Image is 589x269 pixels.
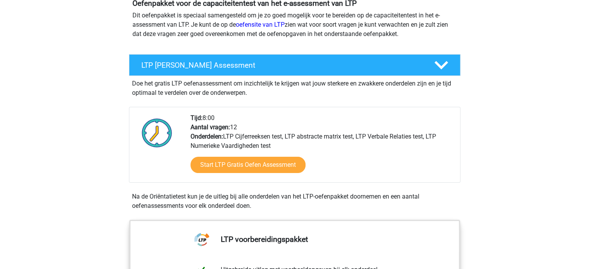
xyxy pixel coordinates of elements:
[141,61,422,70] h4: LTP [PERSON_NAME] Assessment
[132,11,457,39] p: Dit oefenpakket is speciaal samengesteld om je zo goed mogelijk voor te bereiden op de capaciteit...
[191,114,203,122] b: Tijd:
[129,76,460,98] div: Doe het gratis LTP oefenassessment om inzichtelijk te krijgen wat jouw sterkere en zwakkere onder...
[129,192,460,211] div: Na de Oriëntatietest kun je de uitleg bij alle onderdelen van het LTP-oefenpakket doornemen en ee...
[191,157,306,173] a: Start LTP Gratis Oefen Assessment
[191,123,230,131] b: Aantal vragen:
[137,113,177,152] img: Klok
[236,21,285,28] a: oefensite van LTP
[191,133,223,140] b: Onderdelen:
[126,54,464,76] a: LTP [PERSON_NAME] Assessment
[185,113,460,182] div: 8:00 12 LTP Cijferreeksen test, LTP abstracte matrix test, LTP Verbale Relaties test, LTP Numerie...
